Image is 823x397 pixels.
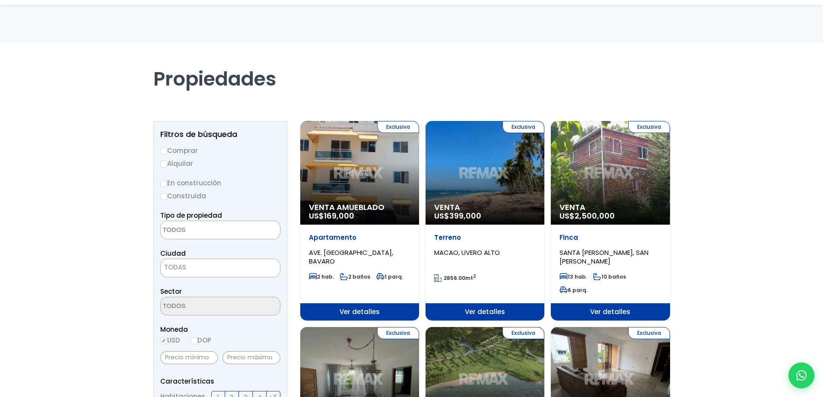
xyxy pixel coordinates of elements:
[160,180,167,187] input: En construcción
[160,178,280,188] label: En construcción
[559,248,648,266] span: SANTA [PERSON_NAME], SAN [PERSON_NAME]
[191,335,211,346] label: DOP
[161,261,280,273] span: TODAS
[377,121,419,133] span: Exclusiva
[551,303,670,321] span: Ver detalles
[160,211,222,220] span: Tipo de propiedad
[191,337,197,344] input: DOP
[434,274,476,282] span: mt
[309,273,334,280] span: 2 hab.
[377,327,419,339] span: Exclusiva
[160,148,167,155] input: Comprar
[473,273,476,279] sup: 2
[434,248,500,257] span: MACAO, UVERO ALTO
[161,221,245,240] textarea: Search
[160,376,280,387] p: Características
[376,273,403,280] span: 1 parq.
[502,121,544,133] span: Exclusiva
[434,233,536,242] p: Terreno
[160,259,280,277] span: TODAS
[160,130,280,139] h2: Filtros de búsqueda
[160,335,180,346] label: USD
[160,351,218,364] input: Precio mínimo
[502,327,544,339] span: Exclusiva
[160,337,167,344] input: USD
[434,203,536,212] span: Venta
[153,43,670,91] h1: Propiedades
[300,121,419,321] a: Exclusiva Venta Amueblado US$169,000 Apartamento AVE. [GEOGRAPHIC_DATA], BAVARO 2 hab. 2 baños 1 ...
[222,351,280,364] input: Precio máximo
[628,327,670,339] span: Exclusiva
[593,273,626,280] span: 10 baños
[160,249,186,258] span: Ciudad
[449,210,481,221] span: 399,000
[309,210,354,221] span: US$
[324,210,354,221] span: 169,000
[160,324,280,335] span: Moneda
[426,303,544,321] span: Ver detalles
[559,286,588,294] span: 6 parq.
[309,233,410,242] p: Apartamento
[161,297,245,316] textarea: Search
[434,210,481,221] span: US$
[559,203,661,212] span: Venta
[160,161,167,168] input: Alquilar
[628,121,670,133] span: Exclusiva
[340,273,370,280] span: 2 baños
[559,210,615,221] span: US$
[160,158,280,169] label: Alquilar
[559,233,661,242] p: Finca
[309,203,410,212] span: Venta Amueblado
[160,191,280,201] label: Construida
[444,274,465,282] span: 2856.00
[551,121,670,321] a: Exclusiva Venta US$2,500,000 Finca SANTA [PERSON_NAME], SAN [PERSON_NAME] 13 hab. 10 baños 6 parq...
[426,121,544,321] a: Exclusiva Venta US$399,000 Terreno MACAO, UVERO ALTO 2856.00mt2 Ver detalles
[160,287,182,296] span: Sector
[160,193,167,200] input: Construida
[300,303,419,321] span: Ver detalles
[164,263,186,272] span: TODAS
[309,248,393,266] span: AVE. [GEOGRAPHIC_DATA], BAVARO
[559,273,587,280] span: 13 hab.
[160,145,280,156] label: Comprar
[575,210,615,221] span: 2,500,000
